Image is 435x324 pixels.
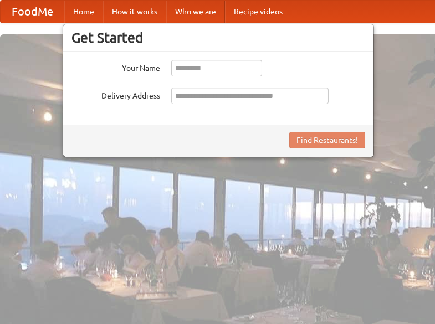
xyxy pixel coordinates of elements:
[225,1,291,23] a: Recipe videos
[1,1,64,23] a: FoodMe
[64,1,103,23] a: Home
[71,88,160,101] label: Delivery Address
[166,1,225,23] a: Who we are
[103,1,166,23] a: How it works
[71,60,160,74] label: Your Name
[71,29,365,46] h3: Get Started
[289,132,365,148] button: Find Restaurants!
